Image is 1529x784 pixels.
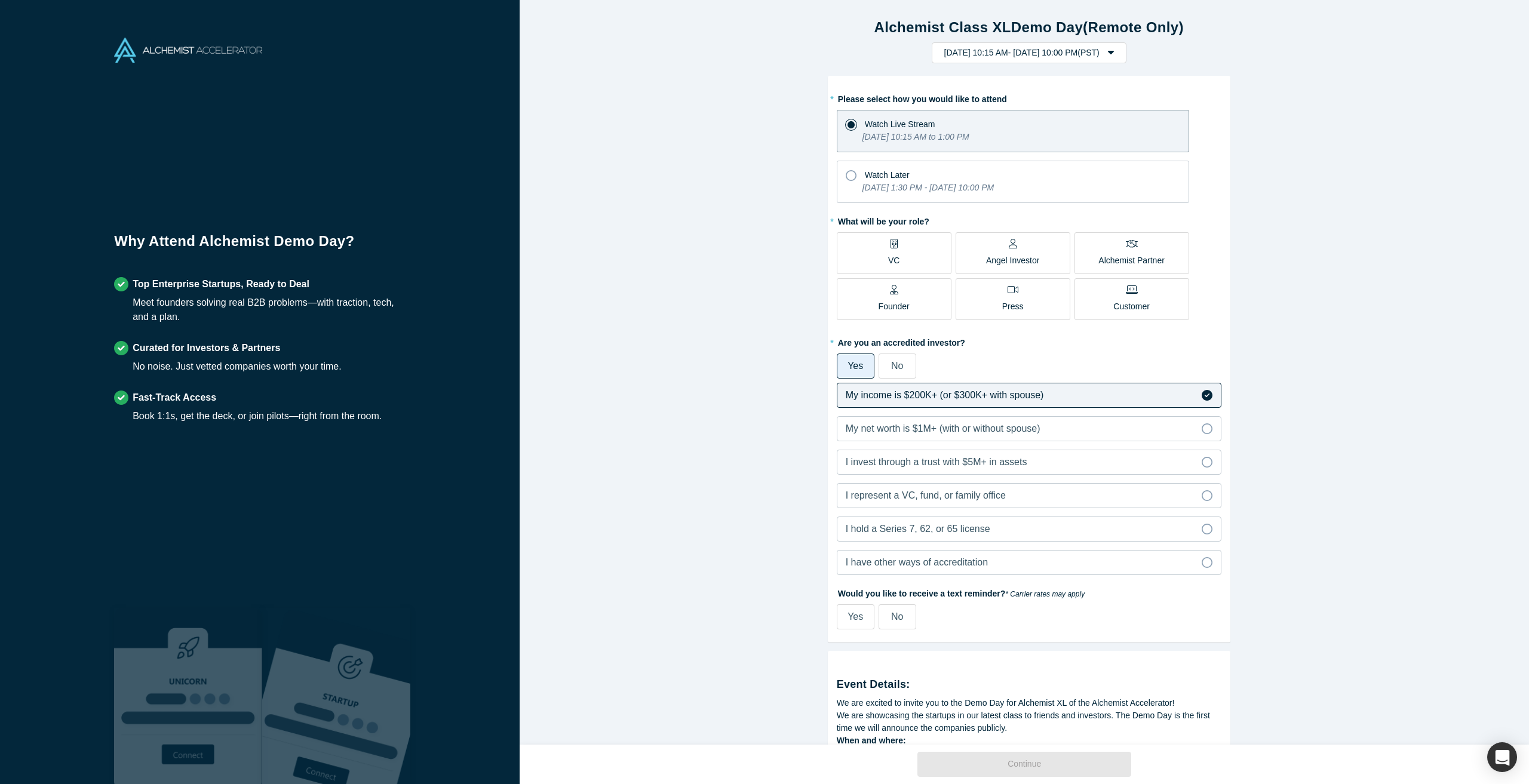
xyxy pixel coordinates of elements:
span: Yes [848,611,863,622]
span: I have other ways of accreditation [846,557,988,567]
p: VC [888,254,899,267]
label: Would you like to receive a text reminder? [837,583,1221,600]
label: Are you an accredited investor? [837,333,1221,349]
button: [DATE] 10:15 AM- [DATE] 10:00 PM(PST) [932,42,1126,63]
span: Watch Later [865,170,910,180]
div: We are excited to invite you to the Demo Day for Alchemist XL of the Alchemist Accelerator! [837,697,1221,709]
strong: Alchemist Class XL Demo Day (Remote Only) [874,19,1184,35]
em: * Carrier rates may apply [1005,590,1085,598]
div: Meet founders solving real B2B problems—with traction, tech, and a plan. [133,296,406,324]
span: My income is $200K+ (or $300K+ with spouse) [846,390,1044,400]
strong: Event Details: [837,678,910,690]
p: Customer [1113,300,1150,313]
img: Alchemist Accelerator Logo [114,38,262,63]
span: Watch Live Stream [865,119,935,129]
strong: When and where: [837,736,906,745]
div: We are showcasing the startups in our latest class to friends and investors. The Demo Day is the ... [837,709,1221,734]
p: Press [1002,300,1024,313]
span: No [891,611,903,622]
p: Founder [879,300,910,313]
span: Yes [848,361,863,371]
label: Please select how you would like to attend [837,89,1221,106]
span: I hold a Series 7, 62, or 65 license [846,524,990,534]
span: No [891,361,903,371]
div: Book 1:1s, get the deck, or join pilots—right from the room. [133,409,382,423]
strong: Curated for Investors & Partners [133,343,280,353]
span: I invest through a trust with $5M+ in assets [846,457,1027,467]
h1: Why Attend Alchemist Demo Day? [114,230,406,260]
label: What will be your role? [837,211,1221,228]
img: Robust Technologies [114,608,262,784]
strong: Top Enterprise Startups, Ready to Deal [133,279,309,289]
span: My net worth is $1M+ (with or without spouse) [846,423,1040,433]
p: Angel Investor [986,254,1040,267]
i: [DATE] 1:30 PM - [DATE] 10:00 PM [862,183,994,192]
i: [DATE] 10:15 AM to 1:00 PM [862,132,969,142]
div: No noise. Just vetted companies worth your time. [133,359,342,374]
p: Alchemist Partner [1098,254,1164,267]
span: I represent a VC, fund, or family office [846,490,1006,500]
button: Continue [917,752,1131,777]
strong: Fast-Track Access [133,392,216,402]
img: Prism AI [262,608,410,784]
